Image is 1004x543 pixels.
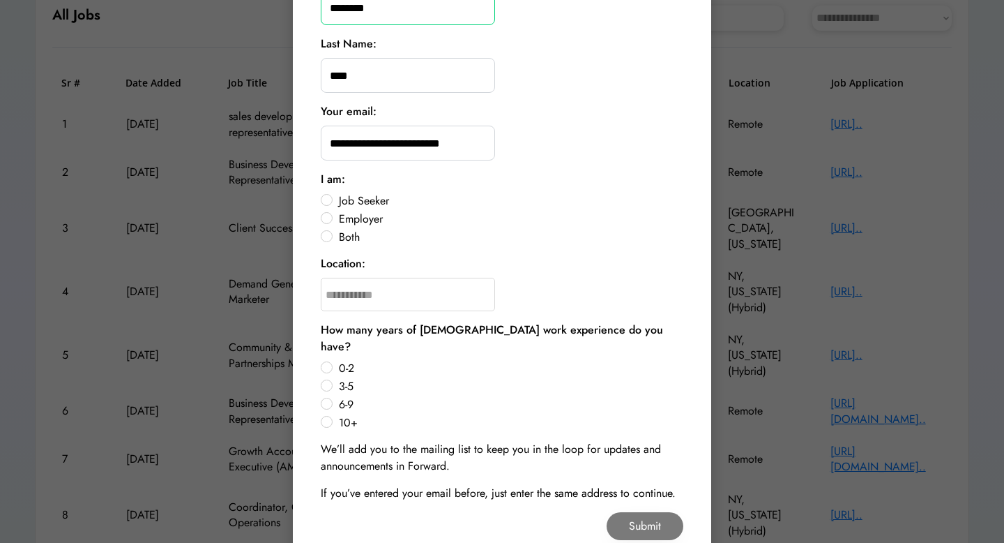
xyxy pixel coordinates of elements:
label: 3-5 [335,381,683,392]
div: How many years of [DEMOGRAPHIC_DATA] work experience do you have? [321,322,683,355]
div: Last Name: [321,36,376,52]
label: Job Seeker [335,195,683,207]
label: 0-2 [335,363,683,374]
div: I am: [321,171,345,188]
div: We’ll add you to the mailing list to keep you in the loop for updates and announcements in Forward. [321,441,683,475]
button: Submit [607,512,683,540]
label: 6-9 [335,399,683,410]
label: Employer [335,214,683,225]
div: If you’ve entered your email before, just enter the same address to continue. [321,485,676,502]
div: Your email: [321,103,376,120]
div: Location: [321,255,365,272]
label: Both [335,232,683,243]
label: 10+ [335,417,683,429]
